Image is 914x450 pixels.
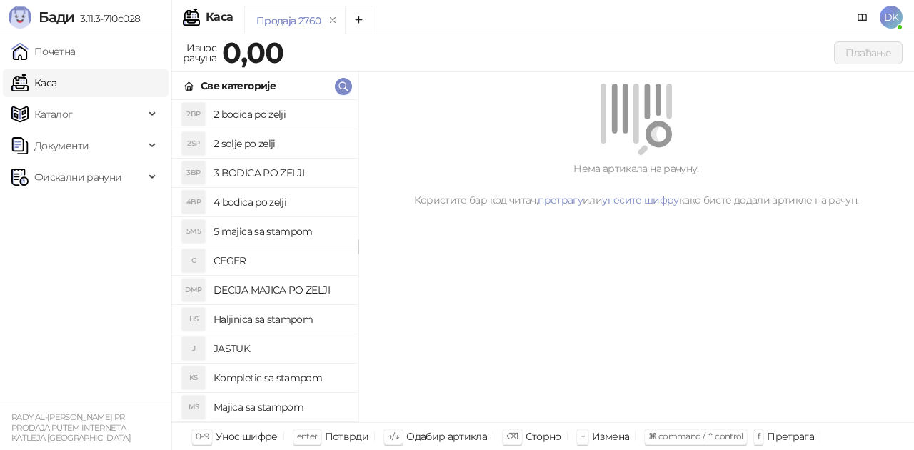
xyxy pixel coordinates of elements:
[34,163,121,191] span: Фискални рачуни
[34,100,73,129] span: Каталог
[758,431,760,441] span: f
[182,132,205,155] div: 2SP
[182,161,205,184] div: 3BP
[11,69,56,97] a: Каса
[216,427,278,446] div: Унос шифре
[376,161,897,208] div: Нема артикала на рачуну. Користите бар код читач, или како бисте додали артикле на рачун.
[34,131,89,160] span: Документи
[214,103,346,126] h4: 2 bodica po zelji
[11,37,76,66] a: Почетна
[406,427,487,446] div: Одабир артикла
[256,13,321,29] div: Продаја 2760
[214,220,346,243] h4: 5 majica sa stampom
[214,337,346,360] h4: JASTUK
[834,41,903,64] button: Плаћање
[214,366,346,389] h4: Kompletic sa stampom
[222,35,283,70] strong: 0,00
[180,39,219,67] div: Износ рачуна
[214,191,346,214] h4: 4 bodica po zelji
[39,9,74,26] span: Бади
[506,431,518,441] span: ⌫
[182,396,205,419] div: MS
[323,14,342,26] button: remove
[214,161,346,184] h4: 3 BODICA PO ZELJI
[214,396,346,419] h4: Majica sa stampom
[345,6,373,34] button: Add tab
[592,427,629,446] div: Измена
[182,308,205,331] div: HS
[581,431,585,441] span: +
[297,431,318,441] span: enter
[767,427,814,446] div: Претрага
[538,194,583,206] a: претрагу
[182,249,205,272] div: C
[388,431,399,441] span: ↑/↓
[196,431,209,441] span: 0-9
[182,337,205,360] div: J
[851,6,874,29] a: Документација
[182,103,205,126] div: 2BP
[172,100,358,422] div: grid
[182,366,205,389] div: KS
[182,191,205,214] div: 4BP
[201,78,276,94] div: Све категорије
[325,427,369,446] div: Потврди
[9,6,31,29] img: Logo
[206,11,233,23] div: Каса
[602,194,679,206] a: унесите шифру
[182,220,205,243] div: 5MS
[214,132,346,155] h4: 2 solje po zelji
[214,279,346,301] h4: DECIJA MAJICA PO ZELJI
[182,279,205,301] div: DMP
[648,431,743,441] span: ⌘ command / ⌃ control
[526,427,561,446] div: Сторно
[11,412,131,443] small: RADY AL-[PERSON_NAME] PR PRODAJA PUTEM INTERNETA KATLEJA [GEOGRAPHIC_DATA]
[214,249,346,272] h4: CEGER
[880,6,903,29] span: DK
[214,308,346,331] h4: Haljinica sa stampom
[74,12,140,25] span: 3.11.3-710c028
